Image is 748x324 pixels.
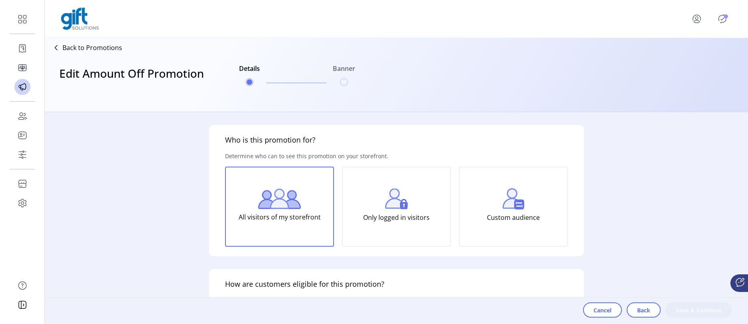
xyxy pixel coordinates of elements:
img: logo [61,8,99,30]
button: Publisher Panel [716,12,729,25]
h3: Edit Amount Off Promotion [59,65,204,98]
h5: How are customers eligible for this promotion? [225,279,384,298]
h6: Details [239,64,260,78]
button: Back [627,302,661,318]
img: login-visitors.png [385,188,408,209]
h5: Who is this promotion for? [225,135,316,145]
p: Only logged in visitors [363,209,430,225]
p: All visitors of my storefront [239,209,321,225]
p: Custom audience [487,209,540,225]
button: menu [681,9,716,28]
button: Cancel [583,302,622,318]
p: Back to Promotions [62,43,122,52]
span: Cancel [593,306,611,314]
img: all-visitors.png [258,189,301,209]
p: Determine who can to see this promotion on your storefront. [225,145,388,167]
img: custom-visitors.png [503,188,524,209]
span: Back [637,306,650,314]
